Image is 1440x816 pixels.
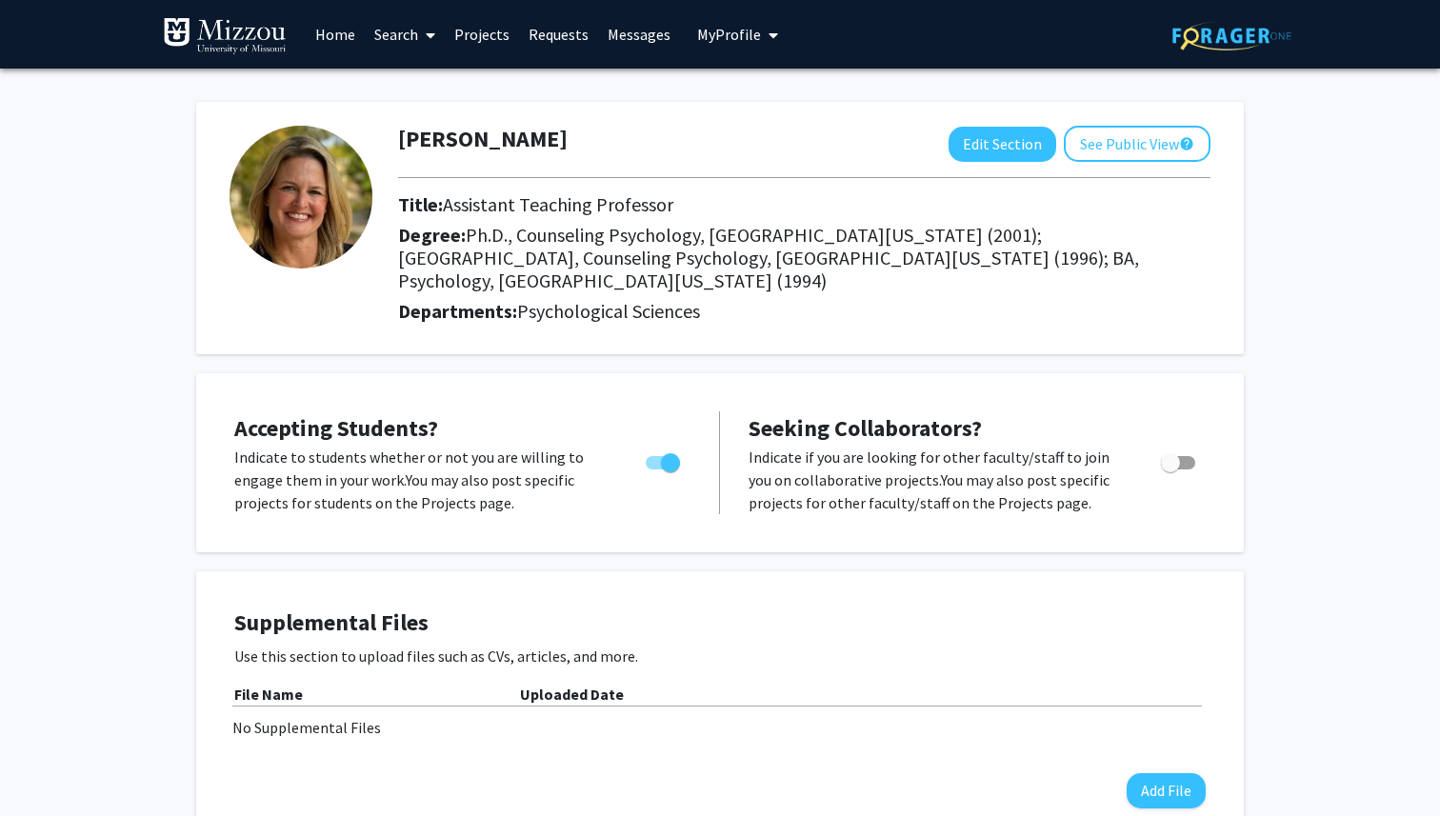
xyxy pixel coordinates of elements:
[398,223,1139,292] span: Ph.D., Counseling Psychology, [GEOGRAPHIC_DATA][US_STATE] (2001); [GEOGRAPHIC_DATA], Counseling P...
[638,446,690,474] div: Toggle
[697,25,761,44] span: My Profile
[234,446,610,514] p: Indicate to students whether or not you are willing to engage them in your work. You may also pos...
[445,1,519,68] a: Projects
[234,609,1206,637] h4: Supplemental Files
[598,1,680,68] a: Messages
[749,413,982,443] span: Seeking Collaborators?
[234,685,303,704] b: File Name
[163,17,287,55] img: University of Missouri Logo
[14,730,81,802] iframe: Chat
[949,127,1056,162] button: Edit Section
[398,126,568,153] h1: [PERSON_NAME]
[1179,132,1194,155] mat-icon: help
[443,192,673,216] span: Assistant Teaching Professor
[384,300,1225,323] h2: Departments:
[234,413,438,443] span: Accepting Students?
[365,1,445,68] a: Search
[1064,126,1210,162] button: See Public View
[749,446,1125,514] p: Indicate if you are looking for other faculty/staff to join you on collaborative projects. You ma...
[517,299,700,323] span: Psychological Sciences
[398,193,1210,216] h2: Title:
[398,224,1210,292] h2: Degree:
[230,126,372,269] img: Profile Picture
[520,685,624,704] b: Uploaded Date
[234,645,1206,667] p: Use this section to upload files such as CVs, articles, and more.
[519,1,598,68] a: Requests
[232,716,1208,739] div: No Supplemental Files
[1172,21,1291,50] img: ForagerOne Logo
[306,1,365,68] a: Home
[1127,773,1206,808] button: Add File
[1153,446,1206,474] div: Toggle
